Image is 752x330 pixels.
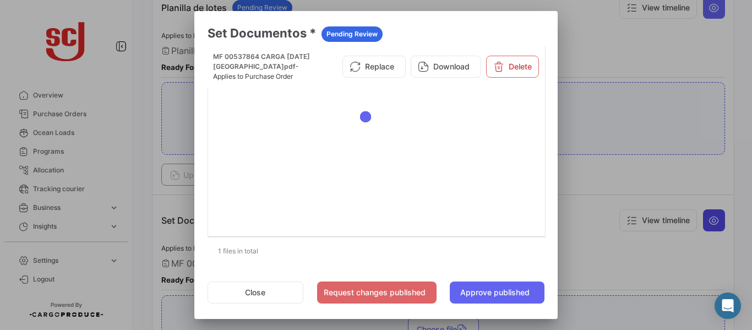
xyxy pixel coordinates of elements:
button: Close [208,282,303,304]
button: Replace [342,56,406,78]
span: Pending Review [326,29,378,39]
div: 1 files in total [208,237,544,265]
button: Download [411,56,481,78]
button: Request changes published [317,282,437,304]
div: Abrir Intercom Messenger [715,293,741,319]
button: Delete [486,56,539,78]
span: MF 00537864 CARGA [DATE] [GEOGRAPHIC_DATA]pdf [213,52,310,71]
h3: Set Documentos * [208,24,544,42]
button: Approve published [450,282,544,304]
